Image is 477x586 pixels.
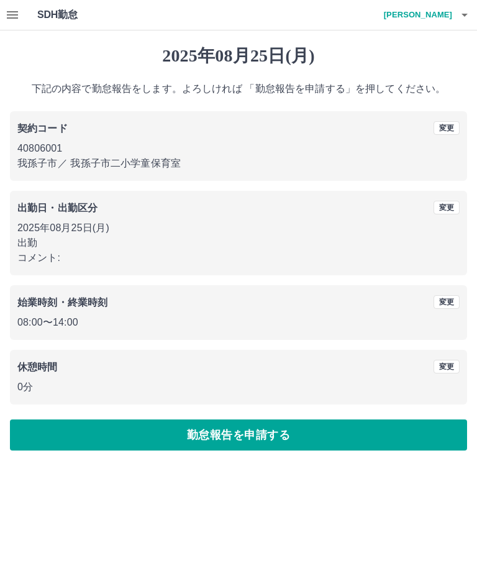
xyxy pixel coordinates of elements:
button: 変更 [434,201,460,214]
h1: 2025年08月25日(月) [10,45,467,66]
p: 0分 [17,380,460,395]
p: 我孫子市 ／ 我孫子市二小学童保育室 [17,156,460,171]
button: 勤怠報告を申請する [10,419,467,451]
b: 始業時刻・終業時刻 [17,297,107,308]
p: 2025年08月25日(月) [17,221,460,236]
button: 変更 [434,295,460,309]
p: 40806001 [17,141,460,156]
b: 出勤日・出勤区分 [17,203,98,213]
b: 休憩時間 [17,362,58,372]
button: 変更 [434,121,460,135]
p: 下記の内容で勤怠報告をします。よろしければ 「勤怠報告を申請する」を押してください。 [10,81,467,96]
p: 08:00 〜 14:00 [17,315,460,330]
button: 変更 [434,360,460,373]
p: コメント: [17,250,460,265]
p: 出勤 [17,236,460,250]
b: 契約コード [17,123,68,134]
